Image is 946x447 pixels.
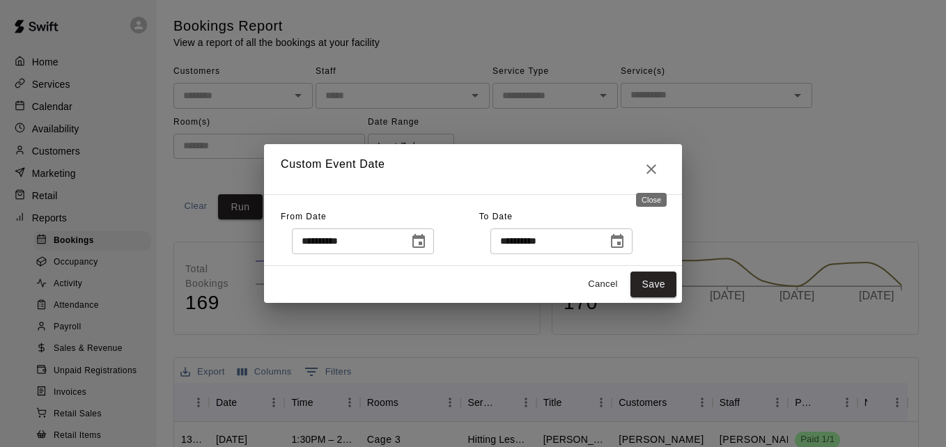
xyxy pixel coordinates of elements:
[580,274,625,295] button: Cancel
[264,144,682,194] h2: Custom Event Date
[630,272,676,297] button: Save
[479,212,513,221] span: To Date
[281,212,327,221] span: From Date
[603,228,631,256] button: Choose date, selected date is Aug 19, 2025
[637,155,665,183] button: Close
[636,193,667,207] div: Close
[405,228,433,256] button: Choose date, selected date is Aug 11, 2025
